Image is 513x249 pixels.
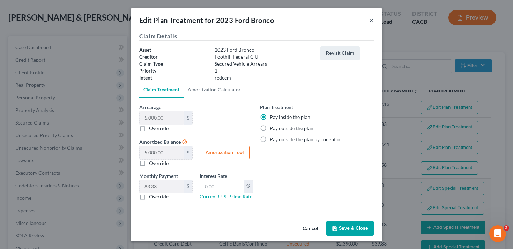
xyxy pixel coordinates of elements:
[200,146,250,160] button: Amortization Tool
[139,32,374,41] h5: Claim Details
[270,114,310,121] label: Pay inside the plan
[270,125,313,132] label: Pay outside the plan
[139,81,184,98] a: Claim Treatment
[136,74,211,81] div: Intent
[140,180,184,193] input: 0.00
[136,46,211,53] div: Asset
[140,111,184,124] input: 0.00
[369,16,374,24] button: ×
[184,180,192,193] div: $
[200,172,227,180] label: Interest Rate
[139,104,161,111] label: Arrearage
[149,125,169,132] label: Override
[211,53,317,60] div: Foothill Federal C U
[140,146,184,159] input: 0.00
[211,67,317,74] div: 1
[244,180,253,193] div: %
[139,15,274,25] div: Edit Plan Treatment for 2023 Ford Bronco
[200,194,252,199] a: Current U. S. Prime Rate
[136,60,211,67] div: Claim Type
[504,225,509,231] span: 2
[320,46,360,60] button: Revisit Claim
[211,46,317,53] div: 2023 Ford Bronco
[326,221,374,236] button: Save & Close
[200,180,244,193] input: 0.00
[260,104,293,111] label: Plan Treatment
[149,193,169,200] label: Override
[211,60,317,67] div: Secured Vehicle Arrears
[136,53,211,60] div: Creditor
[139,172,178,180] label: Monthly Payment
[184,111,192,124] div: $
[211,74,317,81] div: redeem
[136,67,211,74] div: Priority
[149,160,169,167] label: Override
[184,146,192,159] div: $
[270,136,341,143] label: Pay outside the plan by codebtor
[489,225,506,242] iframe: Intercom live chat
[139,139,181,145] span: Amortized Balance
[184,81,245,98] a: Amortization Calculator
[297,222,324,236] button: Cancel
